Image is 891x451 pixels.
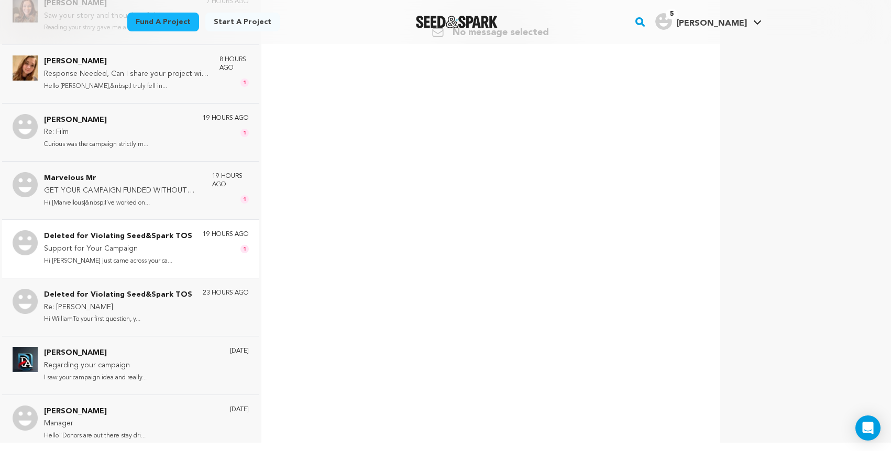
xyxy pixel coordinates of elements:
img: Emma Martinez Photo [13,55,38,81]
span: 1 [240,245,249,253]
p: I saw your campaign idea and really... [44,372,147,384]
a: Seed&Spark Homepage [416,16,498,28]
p: [DATE] [230,347,249,355]
p: Manager [44,418,146,430]
div: Robert T.'s Profile [655,13,747,30]
p: 8 hours ago [219,55,249,72]
p: Hello"Donors are out there stay dri... [44,430,146,442]
p: 19 hours ago [212,172,249,189]
p: Regarding your campaign [44,359,147,372]
p: 19 hours ago [203,114,249,122]
p: [PERSON_NAME] [44,347,147,359]
p: Curious was the campaign strictly m... [44,139,148,151]
a: Fund a project [127,13,199,31]
a: Start a project [205,13,280,31]
p: Re: Film [44,126,148,139]
span: 1 [240,195,249,204]
img: Samuel Eric Photo [13,114,38,139]
img: Marvelous Mr Photo [13,172,38,197]
p: Hello [PERSON_NAME],&nbsp;I truly fell in... [44,81,209,93]
img: Abraham David Photo [13,347,38,372]
p: Re: [PERSON_NAME] [44,301,192,314]
p: Marvelous Mr [44,172,202,185]
p: Hi [Marvellous]&nbsp;I’ve worked on... [44,197,202,209]
img: Seed&Spark Logo Dark Mode [416,16,498,28]
img: Deleted for Violating Seed&Spark TOS Photo [13,230,38,255]
p: 19 hours ago [203,230,249,239]
p: [DATE] [230,405,249,414]
p: Support for Your Campaign [44,243,192,255]
p: Hi [PERSON_NAME] just came across your ca... [44,255,192,267]
div: Open Intercom Messenger [855,415,881,441]
a: Robert T.'s Profile [653,11,764,30]
span: 1 [240,129,249,137]
img: user.png [655,13,672,30]
p: Deleted for Violating Seed&Spark TOS [44,230,192,243]
p: Deleted for Violating Seed&Spark TOS [44,289,192,301]
p: GET YOUR CAMPAIGN FUNDED WITHOUT HIRING EXPERT [44,185,202,197]
span: 5 [666,9,678,19]
p: [PERSON_NAME] [44,114,148,127]
span: 1 [240,78,249,87]
img: Sarah Joy Photo [13,405,38,431]
span: Robert T.'s Profile [653,11,764,33]
p: [PERSON_NAME] [44,55,209,68]
p: Response Needed, Can I share your project with my friend and family!!! [44,68,209,81]
img: Deleted for Violating Seed&Spark TOS Photo [13,289,38,314]
p: Hi WilliamTo your first question, y... [44,313,192,325]
p: [PERSON_NAME] [44,405,146,418]
p: 23 hours ago [203,289,249,297]
span: [PERSON_NAME] [676,19,747,28]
